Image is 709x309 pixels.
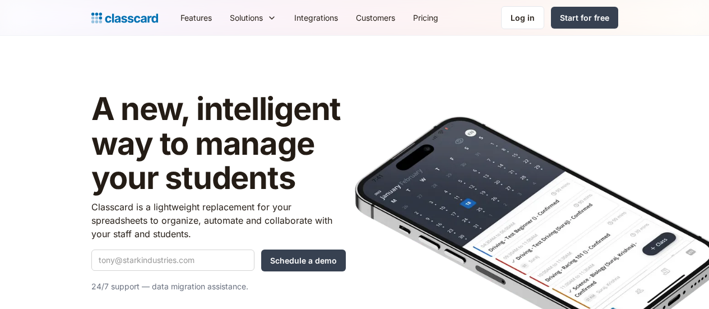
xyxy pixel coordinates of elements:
[91,200,346,241] p: Classcard is a lightweight replacement for your spreadsheets to organize, automate and collaborat...
[91,250,346,271] form: Quick Demo Form
[91,92,346,196] h1: A new, intelligent way to manage your students
[551,7,618,29] a: Start for free
[511,12,535,24] div: Log in
[501,6,544,29] a: Log in
[230,12,263,24] div: Solutions
[91,250,254,271] input: tony@starkindustries.com
[261,250,346,271] input: Schedule a demo
[347,5,404,30] a: Customers
[285,5,347,30] a: Integrations
[91,10,158,26] a: Logo
[221,5,285,30] div: Solutions
[172,5,221,30] a: Features
[404,5,447,30] a: Pricing
[91,280,346,293] p: 24/7 support — data migration assistance.
[560,12,609,24] div: Start for free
